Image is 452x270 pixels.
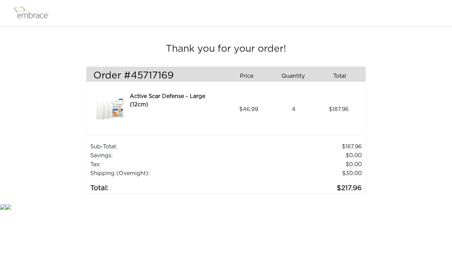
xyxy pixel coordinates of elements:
[90,142,240,151] td: Sub-Total:
[240,169,362,178] td: $30.00
[130,92,223,109] div: Active Scar Defense - Large (12cm)
[90,178,240,194] td: Total:
[5,204,11,210] img: star.gif
[239,105,258,113] span: 46.99
[14,44,438,55] h3: Thank you for your order!
[240,142,362,151] td: 187.96
[240,178,362,194] td: 217.96
[292,105,295,113] span: 4
[329,105,349,113] span: 187.96
[240,160,362,169] td: 0.00
[90,151,240,160] td: Savings :
[226,70,273,82] div: Price
[12,4,57,22] img: logo.png
[90,160,240,169] td: Tax:
[281,72,305,80] span: Quantity
[319,70,365,82] div: Total
[93,92,128,126] img: d2f91f46-8dcf-11e7-b919-02e45ca4b85b.jpeg
[240,151,362,160] td: 0.00
[90,169,240,178] td: Shipping (Overnight):
[93,70,221,82] h3: Order #45717169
